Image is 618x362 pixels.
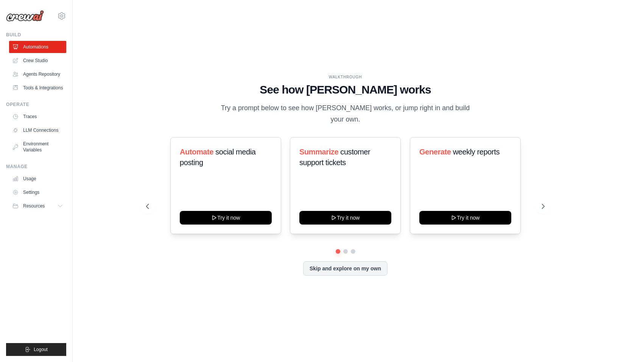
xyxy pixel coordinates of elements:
[419,148,451,156] span: Generate
[9,138,66,156] a: Environment Variables
[9,68,66,80] a: Agents Repository
[6,101,66,108] div: Operate
[218,103,473,125] p: Try a prompt below to see how [PERSON_NAME] works, or jump right in and build your own.
[9,111,66,123] a: Traces
[180,148,256,167] span: social media posting
[6,10,44,22] img: Logo
[453,148,499,156] span: weekly reports
[9,55,66,67] a: Crew Studio
[34,346,48,353] span: Logout
[23,203,45,209] span: Resources
[303,261,388,276] button: Skip and explore on my own
[9,41,66,53] a: Automations
[6,343,66,356] button: Logout
[299,148,338,156] span: Summarize
[299,211,391,225] button: Try it now
[299,148,370,167] span: customer support tickets
[9,200,66,212] button: Resources
[9,124,66,136] a: LLM Connections
[180,148,213,156] span: Automate
[9,82,66,94] a: Tools & Integrations
[9,186,66,198] a: Settings
[146,74,545,80] div: WALKTHROUGH
[9,173,66,185] a: Usage
[6,32,66,38] div: Build
[146,83,545,97] h1: See how [PERSON_NAME] works
[180,211,272,225] button: Try it now
[6,164,66,170] div: Manage
[419,211,511,225] button: Try it now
